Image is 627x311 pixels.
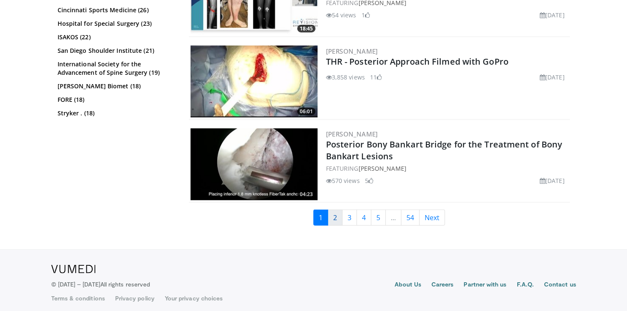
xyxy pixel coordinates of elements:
[191,128,318,200] img: bd620d43-5d42-4d7b-9f97-0da0dd0c6b81.300x170_q85_crop-smart_upscale.jpg
[370,73,382,82] li: 11
[191,128,318,200] a: 04:23
[395,280,421,290] a: About Us
[517,280,533,290] a: F.A.Q.
[326,56,508,67] a: THR - Posterior Approach Filmed with GoPro
[362,11,370,19] li: 1
[297,191,315,198] span: 04:23
[401,210,420,226] a: 54
[326,73,365,82] li: 3,858 views
[431,280,454,290] a: Careers
[540,11,565,19] li: [DATE]
[58,82,174,90] a: [PERSON_NAME] Biomet (18)
[51,280,150,289] p: © [DATE] – [DATE]
[297,108,315,115] span: 06:01
[191,46,318,117] img: efa04a03-691a-4c72-8c32-558d26830f67.300x170_q85_crop-smart_upscale.jpg
[464,280,506,290] a: Partner with us
[58,95,174,104] a: FORE (18)
[544,280,576,290] a: Contact us
[365,176,373,185] li: 5
[58,19,174,28] a: Hospital for Special Surgery (23)
[326,176,360,185] li: 570 views
[540,176,565,185] li: [DATE]
[297,25,315,33] span: 18:45
[165,294,223,303] a: Your privacy choices
[326,47,378,55] a: [PERSON_NAME]
[58,46,174,55] a: San Diego Shoulder Institute (21)
[326,130,378,138] a: [PERSON_NAME]
[189,210,570,226] nav: Search results pages
[100,281,150,288] span: All rights reserved
[58,60,174,77] a: International Society for the Advancement of Spine Surgery (19)
[58,109,174,117] a: Stryker . (18)
[313,210,328,226] a: 1
[58,33,174,41] a: ISAKOS (22)
[358,164,406,172] a: [PERSON_NAME]
[51,265,96,273] img: VuMedi Logo
[356,210,371,226] a: 4
[540,73,565,82] li: [DATE]
[191,46,318,117] a: 06:01
[58,6,174,14] a: Cincinnati Sports Medicine (26)
[342,210,357,226] a: 3
[328,210,343,226] a: 2
[326,164,568,173] div: FEATURING
[326,11,356,19] li: 54 views
[371,210,386,226] a: 5
[51,294,105,303] a: Terms & conditions
[326,139,563,162] a: Posterior Bony Bankart Bridge for the Treatment of Bony Bankart Lesions
[115,294,155,303] a: Privacy policy
[419,210,445,226] a: Next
